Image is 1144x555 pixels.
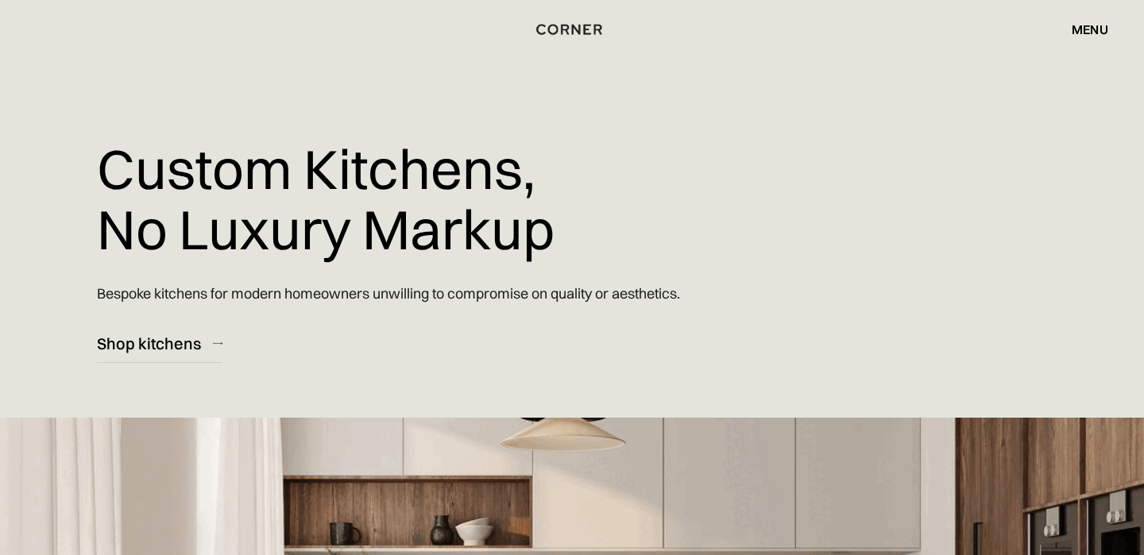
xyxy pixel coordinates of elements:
[97,271,680,316] p: Bespoke kitchens for modern homeowners unwilling to compromise on quality or aesthetics.
[531,19,614,40] a: home
[1072,23,1108,36] div: menu
[97,324,222,363] a: Shop kitchens
[97,127,555,271] h1: Custom Kitchens, No Luxury Markup
[1056,16,1108,43] div: menu
[97,333,201,354] div: Shop kitchens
